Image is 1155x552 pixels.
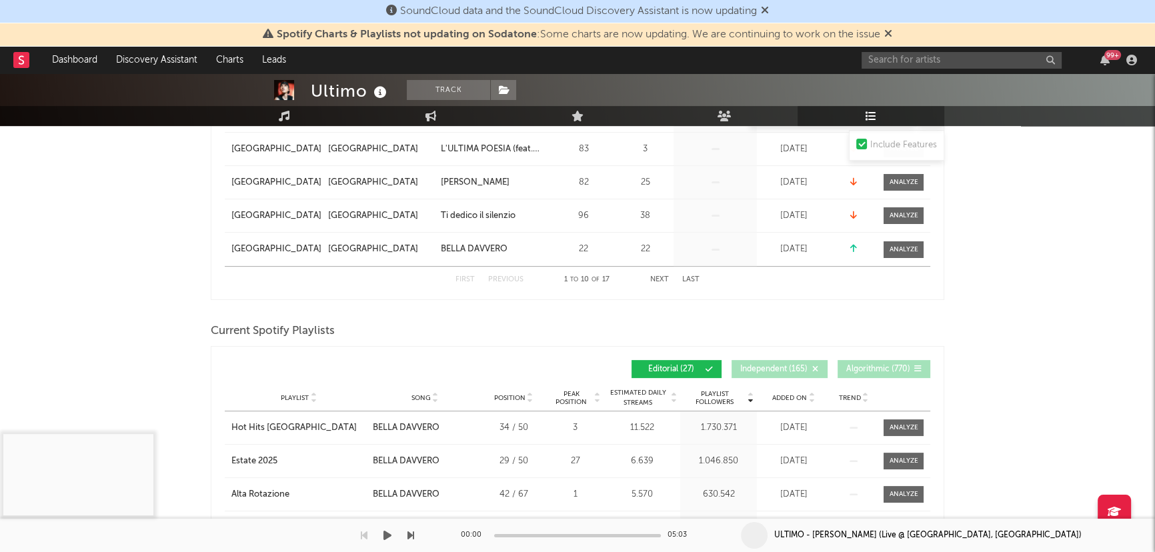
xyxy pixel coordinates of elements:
div: 1 10 17 [550,272,624,288]
button: Previous [488,276,523,283]
div: [DATE] [760,421,827,435]
div: BELLA DAVVERO [373,488,439,501]
div: Include Features [870,137,937,153]
div: 1.046.850 [684,455,754,468]
div: [DATE] [760,243,827,256]
div: BELLA DAVVERO [373,421,439,435]
div: ULTIMO - [PERSON_NAME] (Live @ [GEOGRAPHIC_DATA], [GEOGRAPHIC_DATA]) [774,529,1082,541]
a: Ti dedico il silenzio [441,209,547,223]
span: Dismiss [884,29,892,40]
div: 3 [550,421,600,435]
span: : Some charts are now updating. We are continuing to work on the issue [277,29,880,40]
span: of [592,277,600,283]
div: [DATE] [760,209,827,223]
span: Added On [772,394,807,402]
div: [GEOGRAPHIC_DATA] [328,209,418,223]
a: [GEOGRAPHIC_DATA] [231,209,321,223]
input: Search for artists [862,52,1062,69]
div: 5.570 [607,488,677,501]
div: 29 / 50 [483,455,543,468]
div: 6.639 [607,455,677,468]
span: Position [494,394,525,402]
div: [DATE] [760,143,827,156]
button: Editorial(27) [632,360,722,378]
div: 11.522 [607,421,677,435]
div: 34 / 50 [483,421,543,435]
a: Dashboard [43,47,107,73]
div: [PERSON_NAME] [441,176,509,189]
div: Ultimo [311,80,390,102]
span: Playlist [281,394,309,402]
a: [GEOGRAPHIC_DATA] [231,243,321,256]
button: Algorithmic(770) [838,360,930,378]
span: Song [411,394,431,402]
div: 630.542 [684,488,754,501]
div: 22 [620,243,670,256]
button: First [455,276,475,283]
span: Playlist Followers [684,390,746,406]
div: Hot Hits [GEOGRAPHIC_DATA] [231,421,357,435]
div: 1.730.371 [684,421,754,435]
div: 05:03 [668,527,694,543]
a: Hot Hits [GEOGRAPHIC_DATA] [231,421,366,435]
div: [DATE] [760,488,827,501]
a: [PERSON_NAME] [441,176,547,189]
span: to [570,277,578,283]
a: Discovery Assistant [107,47,207,73]
div: Estate 2025 [231,455,277,468]
button: Next [650,276,669,283]
button: 99+ [1100,55,1110,65]
div: 00:00 [461,527,487,543]
span: Editorial ( 27 ) [640,365,702,373]
a: [GEOGRAPHIC_DATA] [328,209,434,223]
span: SoundCloud data and the SoundCloud Discovery Assistant is now updating [400,6,757,17]
div: BELLA DAVVERO [373,455,439,468]
div: [GEOGRAPHIC_DATA] [328,143,418,156]
span: Estimated Daily Streams [607,388,669,408]
div: 38 [620,209,670,223]
div: BELLA DAVVERO [441,243,507,256]
div: Alta Rotazione [231,488,289,501]
a: [GEOGRAPHIC_DATA] [231,176,321,189]
span: Dismiss [761,6,769,17]
div: [DATE] [760,455,827,468]
span: Current Spotify Playlists [211,323,335,339]
div: 22 [553,243,614,256]
div: 82 [553,176,614,189]
iframe: ULTIMO - PICCOLA STELLA (Live @ Stadio Olimpico, Roma) [3,434,153,515]
div: [DATE] [760,176,827,189]
a: Alta Rotazione [231,488,366,501]
span: Peak Position [550,390,592,406]
a: BELLA DAVVERO [441,243,547,256]
div: [GEOGRAPHIC_DATA] [328,243,418,256]
button: Track [407,80,490,100]
div: Ti dedico il silenzio [441,209,515,223]
a: [GEOGRAPHIC_DATA] [328,143,434,156]
div: [GEOGRAPHIC_DATA] [328,176,418,189]
a: [GEOGRAPHIC_DATA] [328,243,434,256]
div: 1 [550,488,600,501]
div: 3 [620,143,670,156]
div: 83 [553,143,614,156]
span: Algorithmic ( 770 ) [846,365,910,373]
a: [GEOGRAPHIC_DATA] [231,143,321,156]
a: Estate 2025 [231,455,366,468]
span: Independent ( 165 ) [740,365,808,373]
a: Leads [253,47,295,73]
button: Independent(165) [732,360,828,378]
div: 99 + [1104,50,1121,60]
span: Spotify Charts & Playlists not updating on Sodatone [277,29,537,40]
span: Trend [839,394,861,402]
div: 25 [620,176,670,189]
button: Last [682,276,700,283]
a: L'ULTIMA POESIA (feat. [GEOGRAPHIC_DATA]) [441,143,547,156]
div: 42 / 67 [483,488,543,501]
div: 96 [553,209,614,223]
a: [GEOGRAPHIC_DATA] [328,176,434,189]
div: 27 [550,455,600,468]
